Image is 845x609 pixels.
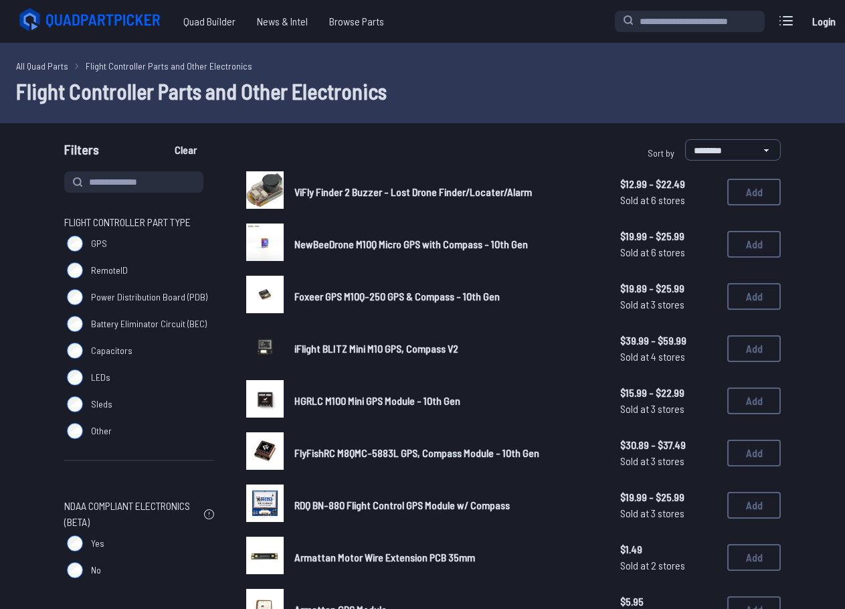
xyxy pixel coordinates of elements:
[64,139,99,166] span: Filters
[64,498,199,530] span: NDAA Compliant Electronics (Beta)
[294,497,599,513] a: RDQ BN-880 Flight Control GPS Module w/ Compass
[294,185,532,198] span: ViFly Finder 2 Buzzer - Lost Drone Finder/Locater/Alarm
[246,328,284,365] img: image
[246,171,284,209] img: image
[91,563,101,577] span: No
[620,401,717,417] span: Sold at 3 stores
[727,440,781,466] button: Add
[294,445,599,461] a: FlyFishRC M8QMC-5883L GPS, Compass Module - 10th Gen
[727,335,781,362] button: Add
[620,557,717,574] span: Sold at 2 stores
[246,224,284,261] img: image
[246,171,284,213] a: image
[91,344,132,357] span: Capacitors
[246,276,284,317] a: image
[67,535,83,551] input: Yes
[246,224,284,265] a: image
[246,432,284,474] a: image
[67,423,83,439] input: Other
[294,394,460,407] span: HGRLC M100 Mini GPS Module - 10th Gen
[294,549,599,565] a: Armattan Motor Wire Extension PCB 35mm
[16,75,829,107] h1: Flight Controller Parts and Other Electronics
[294,288,599,304] a: Foxeer GPS M10Q-250 GPS & Compass - 10th Gen
[67,343,83,359] input: Capacitors
[294,342,458,355] span: iFlight BLITZ Mini M10 GPS, Compass V2
[620,228,717,244] span: $19.99 - $25.99
[294,551,475,563] span: Armattan Motor Wire Extension PCB 35mm
[67,289,83,305] input: Power Distribution Board (PDB)
[246,380,284,422] a: image
[620,453,717,469] span: Sold at 3 stores
[91,290,207,304] span: Power Distribution Board (PDB)
[620,349,717,365] span: Sold at 4 stores
[727,283,781,310] button: Add
[246,432,284,470] img: image
[91,237,107,250] span: GPS
[246,276,284,313] img: image
[685,139,781,161] select: Sort by
[648,147,674,159] span: Sort by
[67,316,83,332] input: Battery Eliminator Circuit (BEC)
[67,396,83,412] input: Sleds
[620,437,717,453] span: $30.89 - $37.49
[620,541,717,557] span: $1.49
[163,139,208,161] button: Clear
[620,192,717,208] span: Sold at 6 stores
[173,8,246,35] a: Quad Builder
[727,387,781,414] button: Add
[727,231,781,258] button: Add
[620,385,717,401] span: $15.99 - $22.99
[91,398,112,411] span: Sleds
[91,317,207,331] span: Battery Eliminator Circuit (BEC)
[620,244,717,260] span: Sold at 6 stores
[64,214,191,230] span: Flight Controller Part Type
[727,179,781,205] button: Add
[294,290,500,302] span: Foxeer GPS M10Q-250 GPS & Compass - 10th Gen
[294,446,539,459] span: FlyFishRC M8QMC-5883L GPS, Compass Module - 10th Gen
[246,537,284,578] a: image
[67,562,83,578] input: No
[620,333,717,349] span: $39.99 - $59.99
[808,8,840,35] a: Login
[620,505,717,521] span: Sold at 3 stores
[620,489,717,505] span: $19.99 - $25.99
[16,59,68,73] a: All Quad Parts
[67,369,83,385] input: LEDs
[294,238,528,250] span: NewBeeDrone M10Q Micro GPS with Compass - 10th Gen
[318,8,395,35] a: Browse Parts
[294,499,510,511] span: RDQ BN-880 Flight Control GPS Module w/ Compass
[727,492,781,519] button: Add
[91,264,128,277] span: RemoteID
[727,544,781,571] button: Add
[86,59,252,73] a: Flight Controller Parts and Other Electronics
[246,328,284,369] a: image
[91,371,110,384] span: LEDs
[67,262,83,278] input: RemoteID
[246,485,284,522] img: image
[294,341,599,357] a: iFlight BLITZ Mini M10 GPS, Compass V2
[246,485,284,526] a: image
[294,393,599,409] a: HGRLC M100 Mini GPS Module - 10th Gen
[620,176,717,192] span: $12.99 - $22.49
[246,8,318,35] a: News & Intel
[620,280,717,296] span: $19.89 - $25.99
[294,184,599,200] a: ViFly Finder 2 Buzzer - Lost Drone Finder/Locater/Alarm
[246,537,284,574] img: image
[91,537,104,550] span: Yes
[246,380,284,418] img: image
[620,296,717,313] span: Sold at 3 stores
[91,424,112,438] span: Other
[67,236,83,252] input: GPS
[294,236,599,252] a: NewBeeDrone M10Q Micro GPS with Compass - 10th Gen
